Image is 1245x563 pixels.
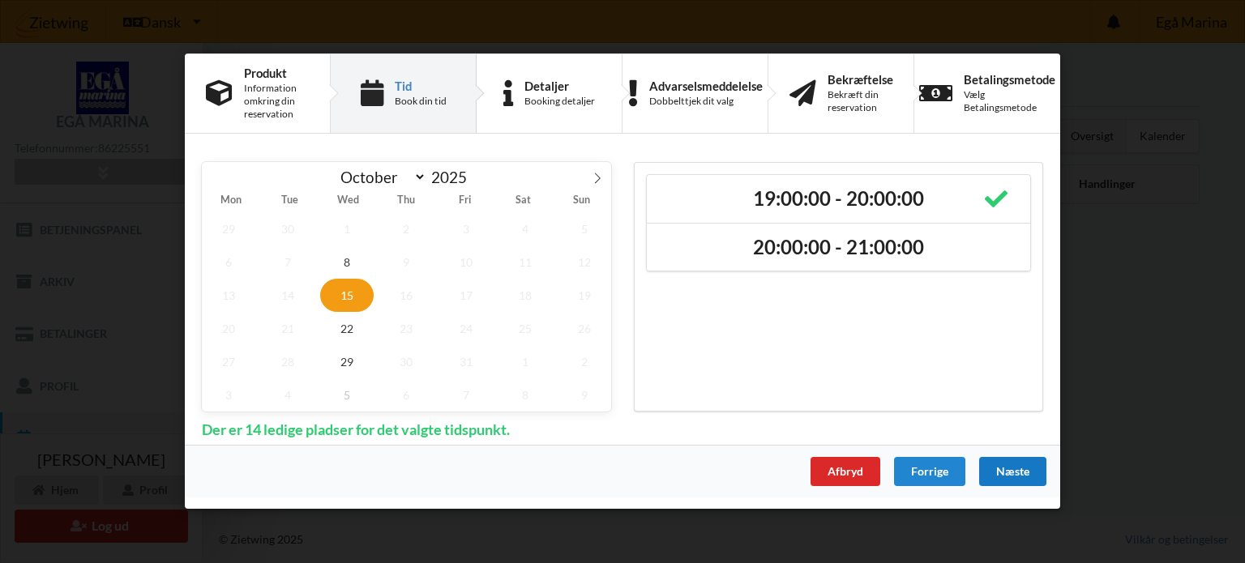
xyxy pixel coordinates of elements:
span: October 19, 2025 [558,279,611,312]
div: Book din tid [395,95,447,108]
span: October 3, 2025 [439,212,493,245]
span: October 14, 2025 [261,279,314,312]
select: Month [333,168,427,188]
span: October 16, 2025 [380,279,434,312]
span: October 4, 2025 [498,212,552,245]
span: September 29, 2025 [202,212,255,245]
span: November 7, 2025 [439,378,493,412]
span: Wed [319,196,377,207]
span: Tue [260,196,319,207]
input: Year [426,168,480,187]
div: Advarselsmeddelelse [649,79,763,92]
div: Bekræft din reservation [828,88,893,114]
h2: 19:00:00 - 20:00:00 [658,186,1019,211]
div: Bekræftelse [828,73,893,86]
div: Booking detaljer [524,95,595,108]
span: October 31, 2025 [439,345,493,378]
span: October 8, 2025 [320,245,374,279]
span: October 21, 2025 [261,312,314,345]
span: October 27, 2025 [202,345,255,378]
span: October 25, 2025 [498,312,552,345]
div: Tid [395,79,447,92]
span: October 30, 2025 [380,345,434,378]
div: Betalingsmetode [964,73,1055,86]
span: October 2, 2025 [380,212,434,245]
div: Information omkring din reservation [244,82,309,121]
div: Forrige [894,458,965,487]
span: October 24, 2025 [439,312,493,345]
span: October 9, 2025 [380,245,434,279]
span: October 6, 2025 [202,245,255,279]
span: November 8, 2025 [498,378,552,412]
span: October 15, 2025 [320,279,374,312]
h2: 20:00:00 - 21:00:00 [658,235,1019,260]
span: November 6, 2025 [380,378,434,412]
span: October 12, 2025 [558,245,611,279]
span: September 30, 2025 [261,212,314,245]
span: October 22, 2025 [320,312,374,345]
div: Detaljer [524,79,595,92]
span: Sun [553,196,611,207]
span: Der er 14 ledige pladser for det valgte tidspunkt. [190,421,521,440]
div: Næste [979,458,1046,487]
span: October 13, 2025 [202,279,255,312]
span: November 3, 2025 [202,378,255,412]
div: Produkt [244,66,309,79]
span: October 17, 2025 [439,279,493,312]
span: Fri [436,196,494,207]
span: October 29, 2025 [320,345,374,378]
span: November 5, 2025 [320,378,374,412]
span: October 20, 2025 [202,312,255,345]
span: October 10, 2025 [439,245,493,279]
span: October 1, 2025 [320,212,374,245]
div: Vælg Betalingsmetode [964,88,1055,114]
span: October 7, 2025 [261,245,314,279]
span: October 26, 2025 [558,312,611,345]
span: November 1, 2025 [498,345,552,378]
span: October 5, 2025 [558,212,611,245]
span: Sat [494,196,553,207]
span: November 2, 2025 [558,345,611,378]
span: October 28, 2025 [261,345,314,378]
span: October 11, 2025 [498,245,552,279]
span: October 18, 2025 [498,279,552,312]
div: Afbryd [811,458,880,487]
span: Thu [377,196,435,207]
span: October 23, 2025 [380,312,434,345]
div: Dobbelttjek dit valg [649,95,763,108]
span: November 4, 2025 [261,378,314,412]
span: November 9, 2025 [558,378,611,412]
span: Mon [202,196,260,207]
